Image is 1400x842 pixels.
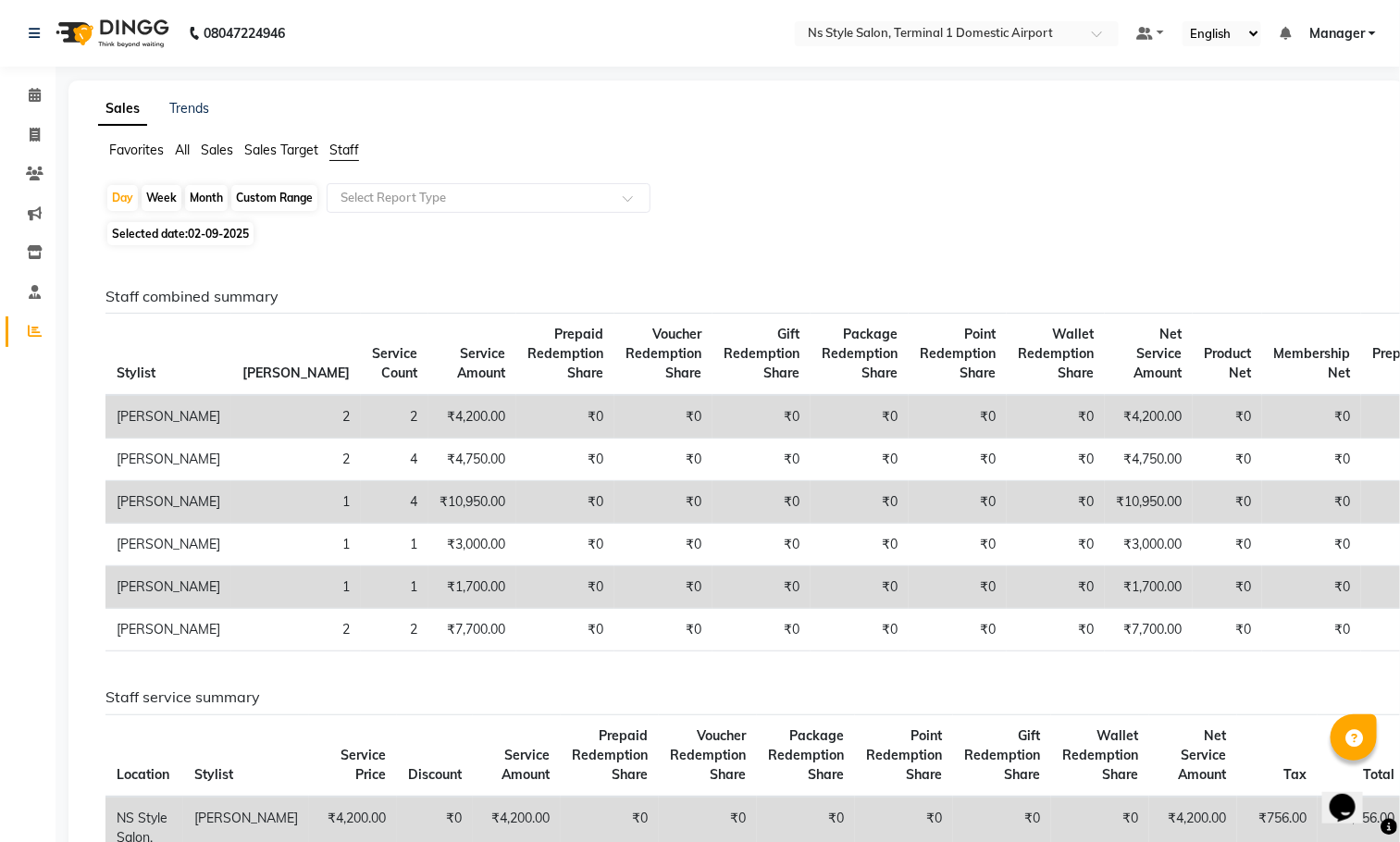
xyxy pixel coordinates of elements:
[516,524,614,566] td: ₹0
[1018,326,1094,381] span: Wallet Redemption Share
[1262,524,1361,566] td: ₹0
[105,288,1360,305] h6: Staff combined summary
[231,566,361,609] td: 1
[188,227,249,241] span: 02-09-2025
[866,727,942,783] span: Point Redemption Share
[428,395,516,439] td: ₹4,200.00
[1105,566,1193,609] td: ₹1,700.00
[201,142,233,158] span: Sales
[361,481,428,524] td: 4
[724,326,799,381] span: Gift Redemption Share
[1273,345,1350,381] span: Membership Net
[428,481,516,524] td: ₹10,950.00
[1007,524,1105,566] td: ₹0
[1262,439,1361,481] td: ₹0
[811,395,909,439] td: ₹0
[107,222,254,245] span: Selected date:
[1193,609,1262,651] td: ₹0
[361,395,428,439] td: 2
[1262,609,1361,651] td: ₹0
[516,481,614,524] td: ₹0
[811,524,909,566] td: ₹0
[1105,439,1193,481] td: ₹4,750.00
[909,609,1007,651] td: ₹0
[105,688,1360,706] h6: Staff service summary
[117,766,169,783] span: Location
[244,142,318,158] span: Sales Target
[1193,439,1262,481] td: ₹0
[614,481,712,524] td: ₹0
[712,439,811,481] td: ₹0
[231,524,361,566] td: 1
[811,481,909,524] td: ₹0
[712,395,811,439] td: ₹0
[712,481,811,524] td: ₹0
[457,345,505,381] span: Service Amount
[105,481,231,524] td: [PERSON_NAME]
[712,566,811,609] td: ₹0
[909,524,1007,566] td: ₹0
[712,524,811,566] td: ₹0
[175,142,190,158] span: All
[231,481,361,524] td: 1
[1105,395,1193,439] td: ₹4,200.00
[516,566,614,609] td: ₹0
[117,365,155,381] span: Stylist
[1007,609,1105,651] td: ₹0
[909,439,1007,481] td: ₹0
[1062,727,1138,783] span: Wallet Redemption Share
[1262,395,1361,439] td: ₹0
[428,439,516,481] td: ₹4,750.00
[811,566,909,609] td: ₹0
[329,142,359,158] span: Staff
[242,365,350,381] span: [PERSON_NAME]
[98,93,147,126] a: Sales
[231,439,361,481] td: 2
[626,326,701,381] span: Voucher Redemption Share
[1193,524,1262,566] td: ₹0
[1007,439,1105,481] td: ₹0
[1193,395,1262,439] td: ₹0
[516,439,614,481] td: ₹0
[1105,609,1193,651] td: ₹7,700.00
[1363,766,1394,783] span: Total
[614,439,712,481] td: ₹0
[428,524,516,566] td: ₹3,000.00
[527,326,603,381] span: Prepaid Redemption Share
[341,747,386,783] span: Service Price
[811,439,909,481] td: ₹0
[1105,481,1193,524] td: ₹10,950.00
[361,609,428,651] td: 2
[361,566,428,609] td: 1
[909,395,1007,439] td: ₹0
[822,326,898,381] span: Package Redemption Share
[1105,524,1193,566] td: ₹3,000.00
[1134,326,1182,381] span: Net Service Amount
[105,439,231,481] td: [PERSON_NAME]
[920,326,996,381] span: Point Redemption Share
[1262,481,1361,524] td: ₹0
[361,524,428,566] td: 1
[1322,768,1381,823] iframe: chat widget
[768,727,844,783] span: Package Redemption Share
[231,609,361,651] td: 2
[47,7,174,59] img: logo
[194,766,233,783] span: Stylist
[231,395,361,439] td: 2
[1007,395,1105,439] td: ₹0
[614,566,712,609] td: ₹0
[1193,481,1262,524] td: ₹0
[142,185,181,211] div: Week
[516,609,614,651] td: ₹0
[1007,566,1105,609] td: ₹0
[231,185,317,211] div: Custom Range
[105,395,231,439] td: [PERSON_NAME]
[105,566,231,609] td: [PERSON_NAME]
[516,395,614,439] td: ₹0
[614,609,712,651] td: ₹0
[1309,24,1365,43] span: Manager
[1007,481,1105,524] td: ₹0
[964,727,1040,783] span: Gift Redemption Share
[105,609,231,651] td: [PERSON_NAME]
[361,439,428,481] td: 4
